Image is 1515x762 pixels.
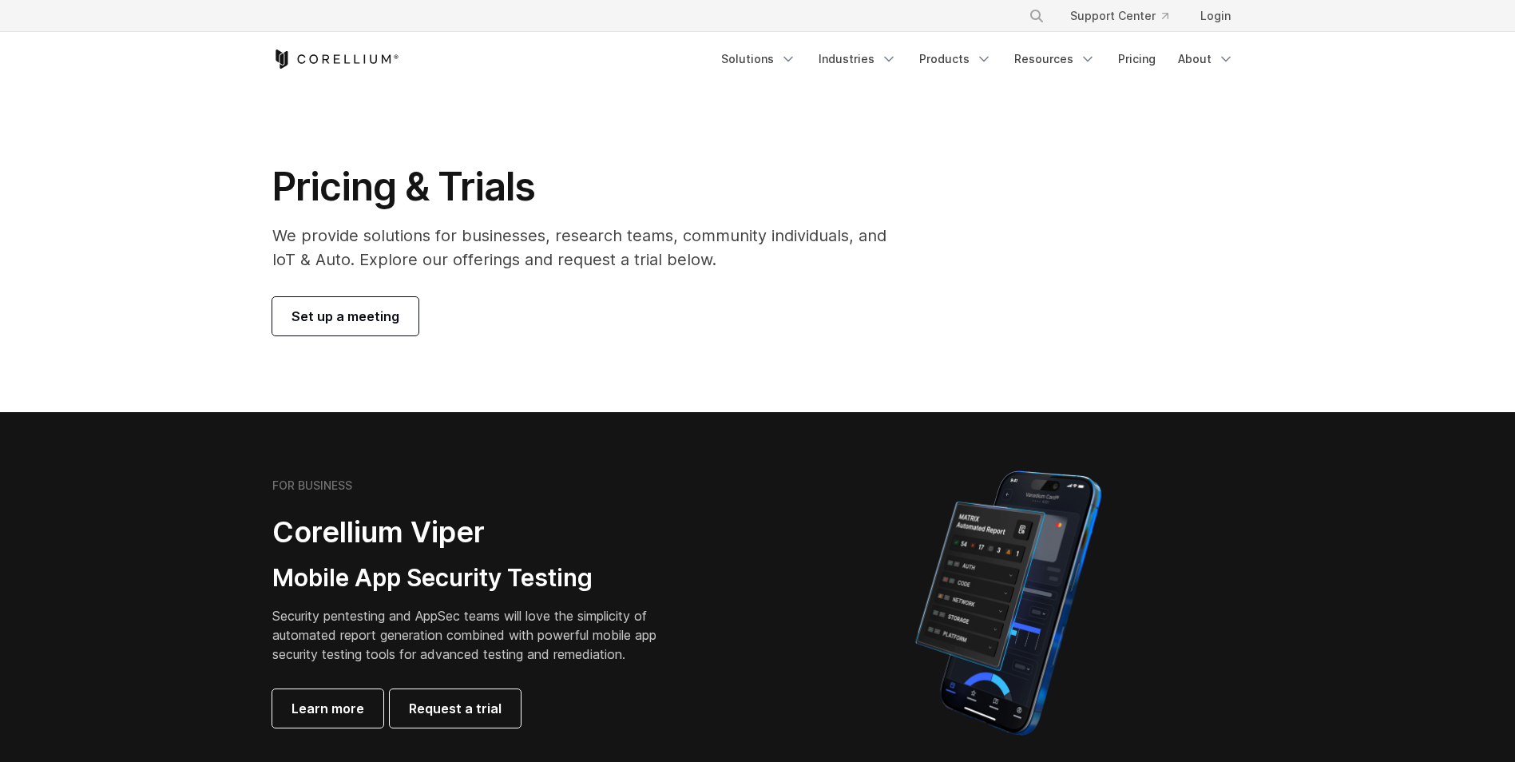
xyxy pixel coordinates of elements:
a: Set up a meeting [272,297,418,335]
img: Corellium MATRIX automated report on iPhone showing app vulnerability test results across securit... [888,463,1128,743]
button: Search [1022,2,1051,30]
span: Learn more [291,699,364,718]
h1: Pricing & Trials [272,163,909,211]
span: Set up a meeting [291,307,399,326]
a: Pricing [1108,45,1165,73]
a: About [1168,45,1243,73]
h6: FOR BUSINESS [272,478,352,493]
a: Products [910,45,1001,73]
a: Resources [1005,45,1105,73]
a: Request a trial [390,689,521,728]
a: Corellium Home [272,50,399,69]
a: Solutions [712,45,806,73]
div: Navigation Menu [712,45,1243,73]
h2: Corellium Viper [272,514,681,550]
a: Industries [809,45,906,73]
h3: Mobile App Security Testing [272,563,681,593]
p: Security pentesting and AppSec teams will love the simplicity of automated report generation comb... [272,606,681,664]
a: Learn more [272,689,383,728]
p: We provide solutions for businesses, research teams, community individuals, and IoT & Auto. Explo... [272,224,909,272]
span: Request a trial [409,699,502,718]
a: Login [1188,2,1243,30]
div: Navigation Menu [1009,2,1243,30]
a: Support Center [1057,2,1181,30]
